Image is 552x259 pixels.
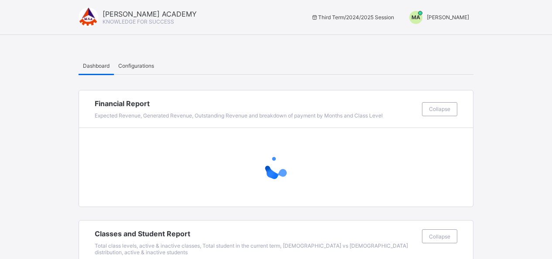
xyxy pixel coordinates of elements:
span: MA [411,14,420,21]
span: Total class levels, active & inactive classes, Total student in the current term, [DEMOGRAPHIC_DA... [95,242,408,256]
span: KNOWLEDGE FOR SUCCESS [103,18,174,25]
span: Expected Revenue, Generated Revenue, Outstanding Revenue and breakdown of payment by Months and C... [95,112,383,119]
span: session/term information [311,14,394,21]
span: Collapse [429,233,450,240]
span: [PERSON_NAME] [427,14,469,21]
span: Classes and Student Report [95,229,418,238]
span: Configurations [118,62,154,69]
span: Collapse [429,106,450,112]
span: Financial Report [95,99,418,108]
span: [PERSON_NAME] ACADEMY [103,10,197,18]
span: Dashboard [83,62,110,69]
